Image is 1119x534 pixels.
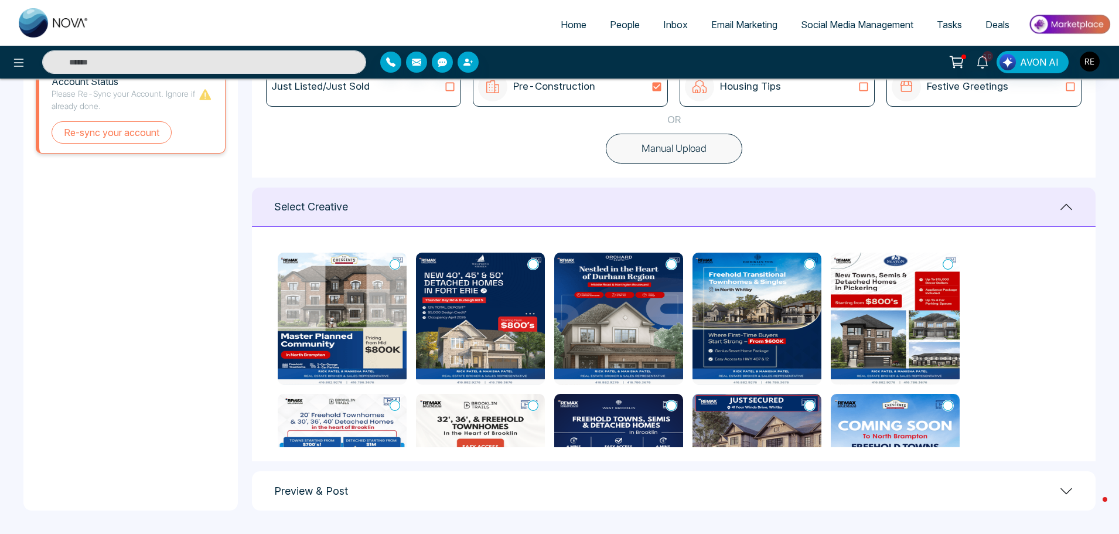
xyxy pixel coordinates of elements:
[271,79,370,94] p: Just Listed/Just Sold
[561,19,586,30] span: Home
[663,19,688,30] span: Inbox
[982,51,993,62] span: 10
[52,87,198,112] p: Please Re-Sync your Account. Ignore if already done.
[651,13,700,36] a: Inbox
[968,51,997,72] a: 10
[549,13,598,36] a: Home
[711,19,777,30] span: Email Marketing
[831,394,960,526] img: The Crescent (22).png
[789,13,925,36] a: Social Media Management
[1020,55,1059,69] span: AVON AI
[1027,11,1112,38] img: Market-place.gif
[416,394,545,526] img: Brooklin Trails (22).png
[554,394,683,526] img: WEST BROOKLIN (22).png
[274,485,348,498] h1: Preview & Post
[685,72,714,101] img: icon
[1079,494,1107,522] iframe: Intercom live chat
[925,13,974,36] a: Tasks
[831,253,960,385] img: Seaton Winding Woods, a beautiful collection of Freehold Towns, Semis, and Detached Homes in Pick...
[720,79,781,94] p: Housing Tips
[692,394,821,526] img: Empire Avalon.png
[19,8,89,38] img: Nova CRM Logo
[985,19,1009,30] span: Deals
[1080,52,1100,72] img: User Avatar
[927,79,1008,94] p: Festive Greetings
[278,394,407,526] img: Brooklin_Trails.png
[997,51,1069,73] button: AVON AI
[52,121,172,144] button: Re-sync your account
[692,253,821,385] img: Brooklin Vue s in North Whitby (22).png
[700,13,789,36] a: Email Marketing
[274,200,348,213] h1: Select Creative
[606,134,742,164] button: Manual Upload
[610,19,640,30] span: People
[52,76,198,87] h1: Account Status
[416,253,545,385] img: Westwind Shores (28).png
[667,113,681,128] p: OR
[937,19,962,30] span: Tasks
[513,79,595,94] p: Pre-Construction
[892,72,921,101] img: icon
[478,72,507,101] img: icon
[801,19,913,30] span: Social Media Management
[278,253,407,385] img: The Crescents in North Brampton (22).png
[554,253,683,385] img: Step into Orchard South (28).png
[974,13,1021,36] a: Deals
[999,54,1016,70] img: Lead Flow
[598,13,651,36] a: People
